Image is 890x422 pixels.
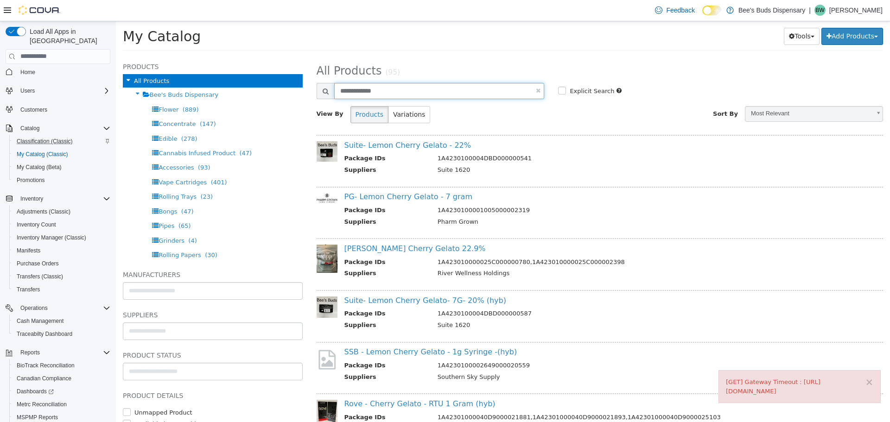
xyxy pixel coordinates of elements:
[9,283,114,296] button: Transfers
[9,372,114,385] button: Canadian Compliance
[2,103,114,116] button: Customers
[43,128,120,135] span: Cannabis Infused Product
[17,234,86,241] span: Inventory Manager (Classic)
[269,47,284,55] small: (95)
[34,70,102,77] span: Bee's Buds Dispensary
[9,359,114,372] button: BioTrack Reconciliation
[668,6,704,24] button: Tools
[17,104,110,115] span: Customers
[20,69,35,76] span: Home
[315,144,747,156] td: Suite 1620
[17,375,71,382] span: Canadian Compliance
[2,65,114,79] button: Home
[201,89,228,96] span: View By
[809,5,811,16] p: |
[13,399,70,410] a: Metrc Reconciliation
[7,369,187,380] h5: Product Details
[17,221,56,228] span: Inventory Count
[2,84,114,97] button: Users
[738,5,805,16] p: Bee's Buds Dispensary
[229,171,356,180] a: PG- Lemon Cherry Gelato - 7 gram
[67,85,83,92] span: (889)
[17,193,110,204] span: Inventory
[13,206,74,217] a: Adjustments (Classic)
[315,288,747,299] td: 1A4230100004DBD000000587
[7,328,187,340] h5: Product Status
[13,373,110,384] span: Canadian Compliance
[65,114,82,121] span: (278)
[17,286,40,293] span: Transfers
[17,123,43,134] button: Catalog
[13,386,57,397] a: Dashboards
[229,196,315,208] th: Suppliers
[20,125,39,132] span: Catalog
[651,1,698,19] a: Feedback
[13,258,63,269] a: Purchase Orders
[13,219,60,230] a: Inventory Count
[315,351,747,363] td: Southern Sky Supply
[315,391,747,403] td: 1A42301000040D9000021881,1A42301000040D9000021893,1A42301000040D9000025103
[229,391,315,403] th: Package IDs
[2,122,114,135] button: Catalog
[749,356,757,366] button: ×
[13,315,110,327] span: Cash Management
[13,219,110,230] span: Inventory Count
[229,326,401,335] a: SSB - Lemon Cherry Gelato - 1g Syringe -(hyb)
[20,349,40,356] span: Reports
[229,223,370,232] a: [PERSON_NAME] Cherry Gelato 22.9%
[9,218,114,231] button: Inventory Count
[610,356,757,374] div: [GET] Gateway Timeout : [URL][DOMAIN_NAME]
[229,288,315,299] th: Package IDs
[666,6,694,15] span: Feedback
[17,273,63,280] span: Transfers (Classic)
[629,85,767,101] a: Most Relevant
[201,43,266,56] span: All Products
[229,351,315,363] th: Suppliers
[17,164,62,171] span: My Catalog (Beta)
[13,271,110,282] span: Transfers (Classic)
[13,360,110,371] span: BioTrack Reconciliation
[229,340,315,351] th: Package IDs
[13,232,90,243] a: Inventory Manager (Classic)
[229,275,390,283] a: Suite- Lemon Cherry Gelato- 7G- 20% (hyb)
[13,136,110,147] span: Classification (Classic)
[17,104,51,115] a: Customers
[63,201,75,208] span: (65)
[9,398,114,411] button: Metrc Reconciliation
[702,15,703,16] span: Dark Mode
[16,387,76,396] label: Unmapped Product
[17,176,45,184] span: Promotions
[82,143,95,150] span: (93)
[815,5,824,16] span: BW
[13,245,44,256] a: Manifests
[13,284,44,295] a: Transfers
[9,315,114,328] button: Cash Management
[17,67,39,78] a: Home
[201,327,222,350] img: missing-image.png
[17,414,58,421] span: MSPMP Reports
[814,5,826,16] div: Bow Wilson
[9,148,114,161] button: My Catalog (Classic)
[7,40,187,51] h5: Products
[17,401,67,408] span: Metrc Reconciliation
[17,302,110,314] span: Operations
[229,184,315,196] th: Package IDs
[13,175,49,186] a: Promotions
[272,85,314,102] button: Variations
[829,5,883,16] p: [PERSON_NAME]
[17,388,54,395] span: Dashboards
[20,195,43,202] span: Inventory
[201,120,222,140] img: 150
[13,328,110,340] span: Traceabilty Dashboard
[629,85,755,100] span: Most Relevant
[13,162,110,173] span: My Catalog (Beta)
[229,144,315,156] th: Suppliers
[43,230,85,237] span: Rolling Papers
[315,184,747,196] td: 1A4230100001005000002319
[315,340,747,351] td: 1A4230100002649000020559
[13,386,110,397] span: Dashboards
[13,315,67,327] a: Cash Management
[19,6,60,15] img: Cova
[43,187,61,194] span: Bongs
[13,399,110,410] span: Metrc Reconciliation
